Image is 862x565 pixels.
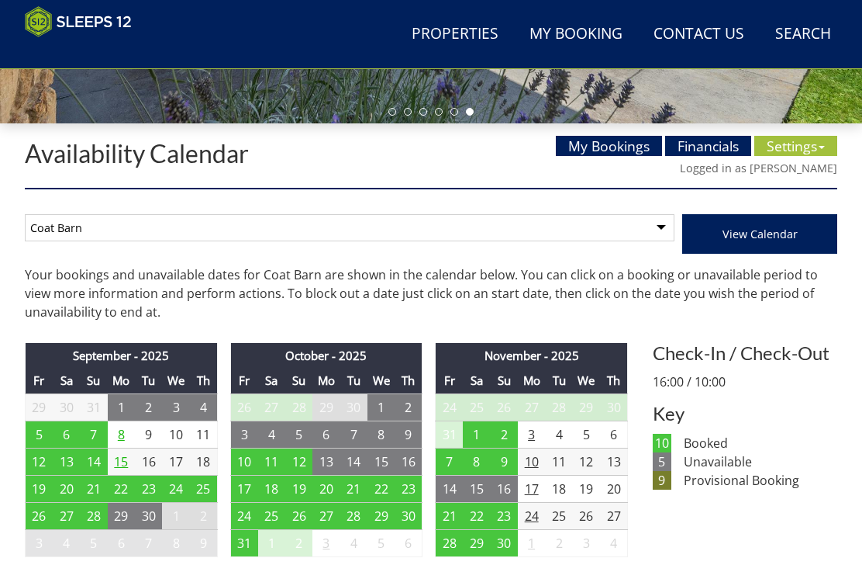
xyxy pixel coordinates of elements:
[545,502,572,529] td: 25
[285,368,312,393] th: Su
[53,448,80,475] td: 13
[25,6,132,37] img: Sleeps 12
[518,368,545,393] th: Mo
[367,368,395,393] th: We
[518,421,545,448] td: 3
[600,368,627,393] th: Th
[312,502,340,529] td: 27
[395,448,422,475] td: 16
[53,393,80,421] td: 30
[162,529,189,556] td: 8
[600,421,627,448] td: 6
[162,421,189,448] td: 10
[671,452,837,471] dd: Unavailable
[190,502,217,529] td: 2
[230,502,257,529] td: 24
[26,421,53,448] td: 5
[647,17,750,52] a: Contact Us
[108,393,135,421] td: 1
[395,502,422,529] td: 30
[671,434,837,452] dd: Booked
[340,502,367,529] td: 28
[135,448,162,475] td: 16
[53,475,80,502] td: 20
[340,475,367,502] td: 21
[463,448,490,475] td: 8
[653,404,837,424] h3: Key
[340,393,367,421] td: 30
[754,136,837,156] a: Settings
[367,421,395,448] td: 8
[436,343,628,369] th: November - 2025
[285,393,312,421] td: 28
[653,373,837,391] p: 16:00 / 10:00
[600,448,627,475] td: 13
[26,502,53,529] td: 26
[312,393,340,421] td: 29
[53,421,80,448] td: 6
[722,227,798,241] span: View Calendar
[80,421,107,448] td: 7
[258,502,285,529] td: 25
[436,368,463,393] th: Fr
[518,448,545,475] td: 10
[491,529,518,556] td: 30
[405,17,505,52] a: Properties
[108,475,135,502] td: 22
[108,368,135,393] th: Mo
[340,448,367,475] td: 14
[162,475,189,502] td: 24
[285,448,312,475] td: 12
[135,502,162,529] td: 30
[135,529,162,556] td: 7
[463,421,490,448] td: 1
[600,475,627,502] td: 20
[135,393,162,421] td: 2
[573,393,600,421] td: 29
[230,393,257,421] td: 26
[135,475,162,502] td: 23
[436,393,463,421] td: 24
[230,475,257,502] td: 17
[463,393,490,421] td: 25
[545,448,572,475] td: 11
[25,265,837,321] p: Your bookings and unavailable dates for Coat Barn are shown in the calendar below. You can click ...
[395,421,422,448] td: 9
[80,475,107,502] td: 21
[312,475,340,502] td: 20
[258,368,285,393] th: Sa
[230,368,257,393] th: Fr
[545,475,572,502] td: 18
[230,529,257,556] td: 31
[26,448,53,475] td: 12
[545,393,572,421] td: 28
[26,393,53,421] td: 29
[653,434,671,452] dt: 10
[463,502,490,529] td: 22
[518,393,545,421] td: 27
[230,448,257,475] td: 10
[258,529,285,556] td: 1
[653,343,837,363] h3: Check-In / Check-Out
[26,475,53,502] td: 19
[367,448,395,475] td: 15
[258,448,285,475] td: 11
[491,368,518,393] th: Su
[680,161,837,175] a: Logged in as [PERSON_NAME]
[190,393,217,421] td: 4
[108,421,135,448] td: 8
[491,502,518,529] td: 23
[545,529,572,556] td: 2
[491,448,518,475] td: 9
[573,421,600,448] td: 5
[653,471,671,490] dt: 9
[162,448,189,475] td: 17
[135,368,162,393] th: Tu
[367,475,395,502] td: 22
[573,475,600,502] td: 19
[26,343,218,369] th: September - 2025
[682,214,837,254] button: View Calendar
[135,421,162,448] td: 9
[258,475,285,502] td: 18
[665,136,751,156] a: Financials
